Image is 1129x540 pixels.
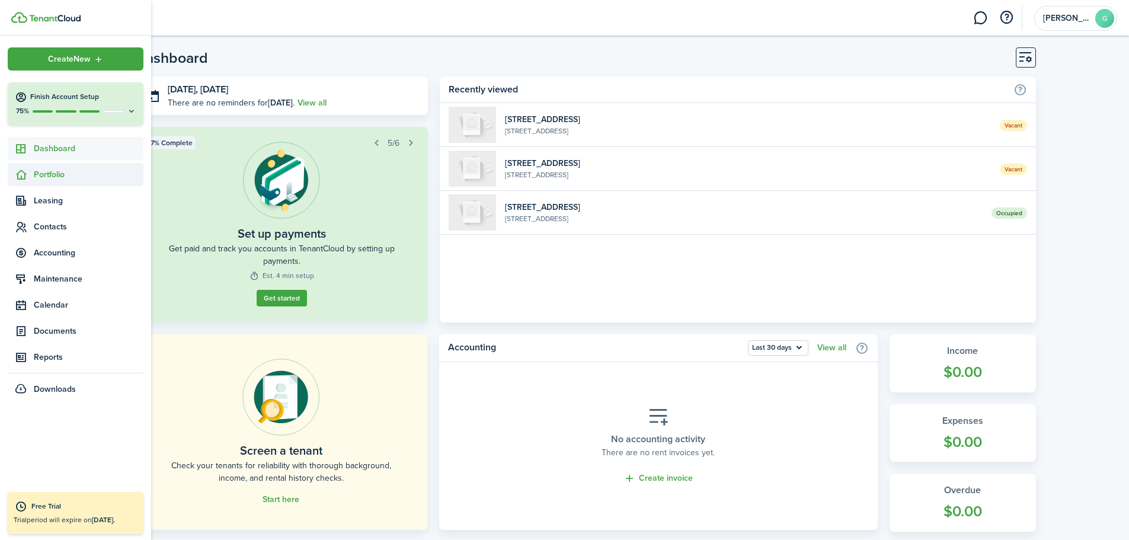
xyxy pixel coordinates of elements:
b: [DATE] [268,97,293,109]
avatar-text: G [1095,9,1114,28]
a: View all [817,343,846,353]
a: View all [298,97,327,109]
p: There are no reminders for . [168,97,295,109]
span: Create New [48,55,91,63]
widget-step-title: Set up payments [238,225,326,242]
span: Leasing [34,194,143,207]
img: TenantCloud [11,12,27,23]
button: Prev step [368,135,385,151]
img: TenantCloud [29,15,81,22]
p: 75% [15,106,30,116]
span: Downloads [34,383,76,395]
b: [DATE]. [92,515,115,525]
span: Maintenance [34,273,143,285]
a: Reports [8,346,143,369]
div: Free Trial [31,501,137,513]
span: Vacant [1000,164,1027,175]
img: Online payments [242,359,319,436]
widget-step-description: Get paid and track you accounts in TenantCloud by setting up payments. [162,242,402,267]
button: Last 30 days [748,340,808,356]
span: Reports [34,351,143,363]
widget-stats-count: $0.00 [901,500,1024,523]
span: Contacts [34,221,143,233]
button: Open menu [8,47,143,71]
span: period will expire on [27,515,115,525]
a: Free TrialTrialperiod will expire on[DATE]. [8,492,143,534]
widget-stats-count: $0.00 [901,361,1024,384]
a: Expenses$0.00 [890,404,1036,462]
span: Dashboard [34,142,143,155]
h3: [DATE], [DATE] [168,82,420,97]
a: Overdue$0.00 [890,474,1036,532]
span: Vacant [1000,120,1027,131]
span: Gurpreet [1043,14,1090,23]
placeholder-title: No accounting activity [611,432,705,446]
span: 67% Complete [146,138,193,148]
header-page-title: Dashboard [135,50,208,65]
widget-list-item-description: [STREET_ADDRESS] [505,170,990,180]
button: Open menu [748,340,808,356]
h4: Finish Account Setup [30,92,136,102]
span: Calendar [34,299,143,311]
widget-list-item-title: [STREET_ADDRESS] [505,201,982,213]
button: Customise [1016,47,1036,68]
widget-list-item-title: [STREET_ADDRESS] [505,113,990,126]
span: 5/6 [388,137,399,149]
home-widget-title: Accounting [448,340,742,356]
widget-step-time: Est. 4 min setup [250,270,314,281]
widget-stats-count: $0.00 [901,431,1024,453]
a: Get started [257,290,307,306]
p: Trial [14,515,137,525]
img: E [449,151,496,187]
a: Income$0.00 [890,334,1036,392]
span: Accounting [34,247,143,259]
span: Portfolio [34,168,143,181]
widget-stats-title: Income [901,344,1024,358]
button: Open resource center [996,8,1016,28]
img: A [449,194,496,231]
button: Next step [402,135,419,151]
home-placeholder-title: Screen a tenant [240,442,322,459]
span: Occupied [992,207,1027,219]
span: Documents [34,325,143,337]
widget-list-item-description: [STREET_ADDRESS] [505,213,982,224]
home-widget-title: Recently viewed [449,82,1007,97]
widget-list-item-description: [STREET_ADDRESS] [505,126,990,136]
widget-stats-title: Expenses [901,414,1024,428]
a: Dashboard [8,137,143,160]
widget-stats-title: Overdue [901,483,1024,497]
a: Start here [263,495,299,504]
button: Finish Account Setup75% [8,82,143,125]
placeholder-description: There are no rent invoices yet. [602,446,715,459]
widget-list-item-title: [STREET_ADDRESS] [505,157,990,170]
img: B [449,107,496,143]
img: Online payments [243,142,320,219]
a: Create invoice [623,472,693,485]
home-placeholder-description: Check your tenants for reliability with thorough background, income, and rental history checks. [162,459,401,484]
a: Messaging [969,3,992,33]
